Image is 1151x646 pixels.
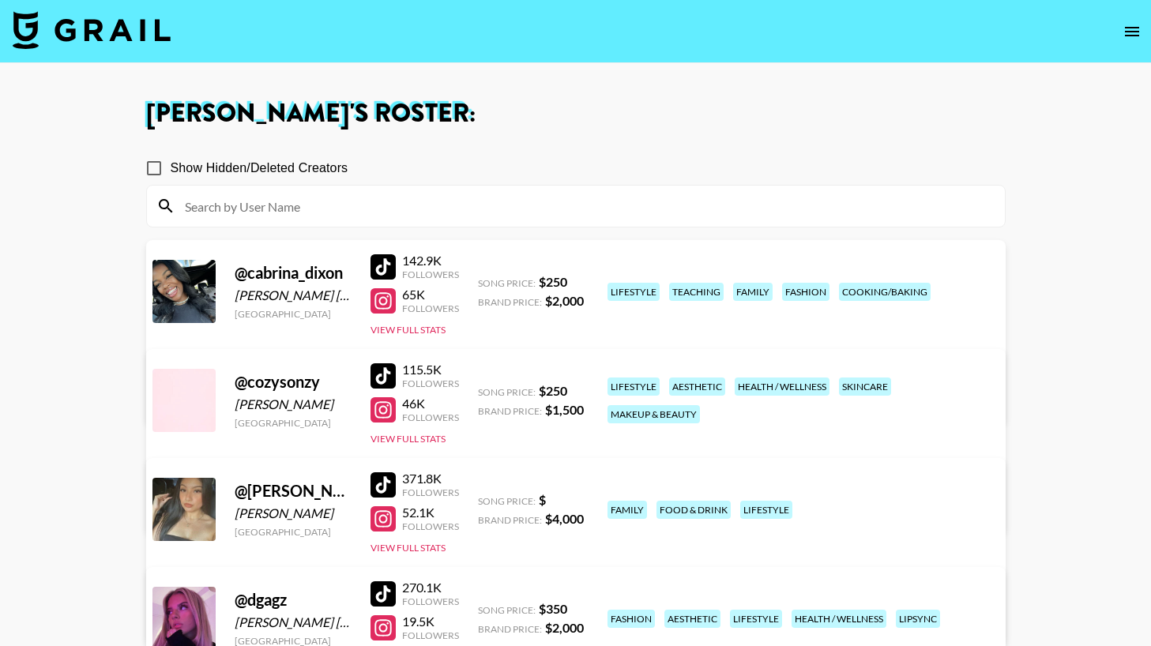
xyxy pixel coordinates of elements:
div: 46K [402,396,459,411]
div: lipsync [896,610,940,628]
div: fashion [607,610,655,628]
strong: $ [539,492,546,507]
span: Song Price: [478,495,536,507]
div: aesthetic [669,377,725,396]
div: 65K [402,287,459,302]
div: @ cabrina_dixon [235,263,352,283]
div: @ cozysonzy [235,372,352,392]
div: cooking/baking [839,283,931,301]
div: [PERSON_NAME] [235,396,352,412]
div: [GEOGRAPHIC_DATA] [235,417,352,429]
span: Song Price: [478,604,536,616]
div: health / wellness [735,377,829,396]
div: @ [PERSON_NAME].reynaaa [235,481,352,501]
strong: $ 350 [539,601,567,616]
div: lifestyle [740,501,792,519]
button: View Full Stats [371,433,446,445]
div: aesthetic [664,610,720,628]
strong: $ 250 [539,383,567,398]
div: 115.5K [402,362,459,377]
div: food & drink [656,501,731,519]
div: 270.1K [402,580,459,595]
h1: [PERSON_NAME] 's Roster: [146,101,1006,126]
span: Show Hidden/Deleted Creators [171,159,348,178]
div: @ dgagz [235,590,352,610]
strong: $ 250 [539,274,567,289]
button: View Full Stats [371,542,446,554]
div: [PERSON_NAME] [GEOGRAPHIC_DATA][PERSON_NAME] [235,287,352,303]
div: lifestyle [607,377,660,396]
strong: $ 2,000 [545,620,584,635]
span: Brand Price: [478,514,542,526]
strong: $ 1,500 [545,402,584,417]
span: Song Price: [478,386,536,398]
div: teaching [669,283,724,301]
img: Grail Talent [13,11,171,49]
div: skincare [839,377,891,396]
button: open drawer [1116,16,1148,47]
div: Followers [402,595,459,607]
div: lifestyle [730,610,782,628]
div: Followers [402,302,459,314]
div: Followers [402,486,459,498]
div: [GEOGRAPHIC_DATA] [235,308,352,320]
div: Followers [402,377,459,389]
div: health / wellness [792,610,886,628]
span: Brand Price: [478,405,542,417]
input: Search by User Name [175,193,995,219]
strong: $ 4,000 [545,511,584,526]
div: Followers [402,269,459,280]
span: Song Price: [478,277,536,289]
div: Followers [402,520,459,532]
div: lifestyle [607,283,660,301]
div: [PERSON_NAME] [235,505,352,521]
div: Followers [402,629,459,641]
div: 19.5K [402,614,459,629]
div: 52.1K [402,505,459,520]
span: Brand Price: [478,296,542,308]
div: makeup & beauty [607,405,700,423]
strong: $ 2,000 [545,293,584,308]
button: View Full Stats [371,324,446,336]
span: Brand Price: [478,623,542,635]
div: family [733,283,773,301]
div: [GEOGRAPHIC_DATA] [235,526,352,538]
div: family [607,501,647,519]
div: 371.8K [402,471,459,486]
div: 142.9K [402,253,459,269]
div: [PERSON_NAME] [PERSON_NAME] [235,614,352,630]
div: Followers [402,411,459,423]
div: fashion [782,283,829,301]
